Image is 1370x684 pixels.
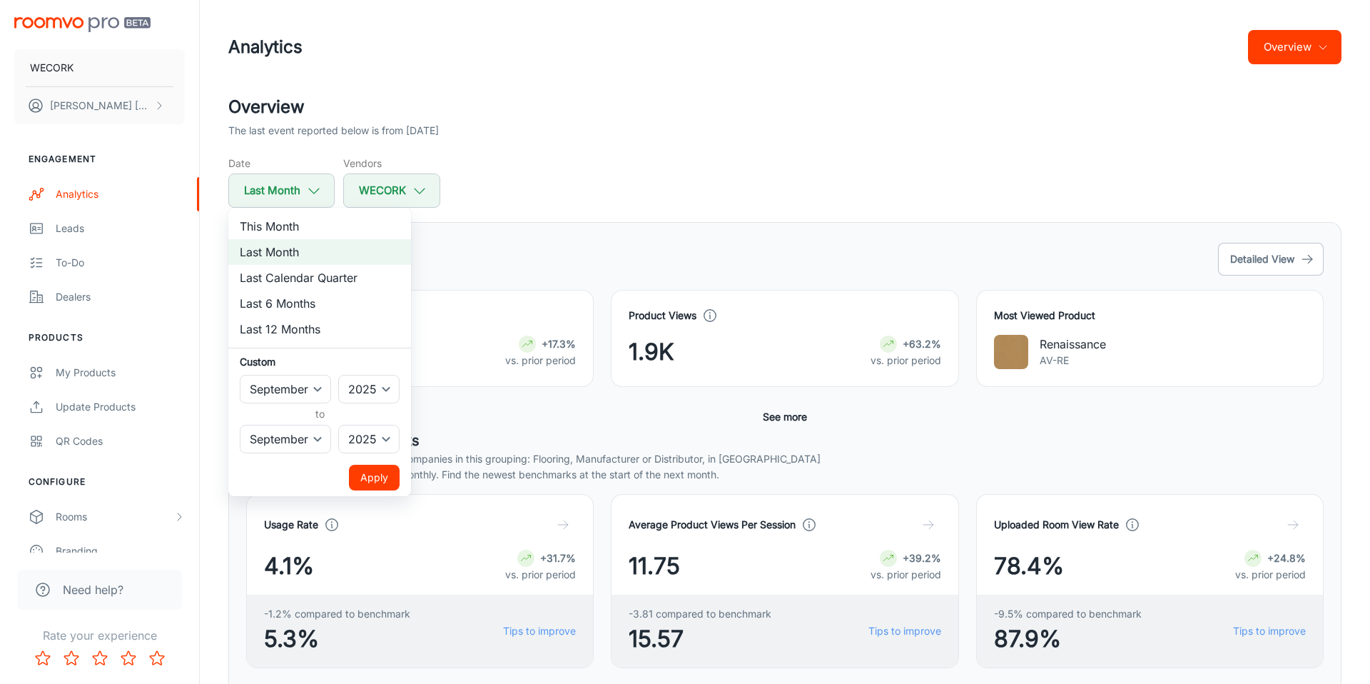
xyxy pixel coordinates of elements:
li: Last Month [228,239,411,265]
h6: to [243,406,397,422]
h6: Custom [240,354,400,369]
li: Last Calendar Quarter [228,265,411,291]
li: Last 12 Months [228,316,411,342]
li: Last 6 Months [228,291,411,316]
li: This Month [228,213,411,239]
button: Apply [349,465,400,491]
